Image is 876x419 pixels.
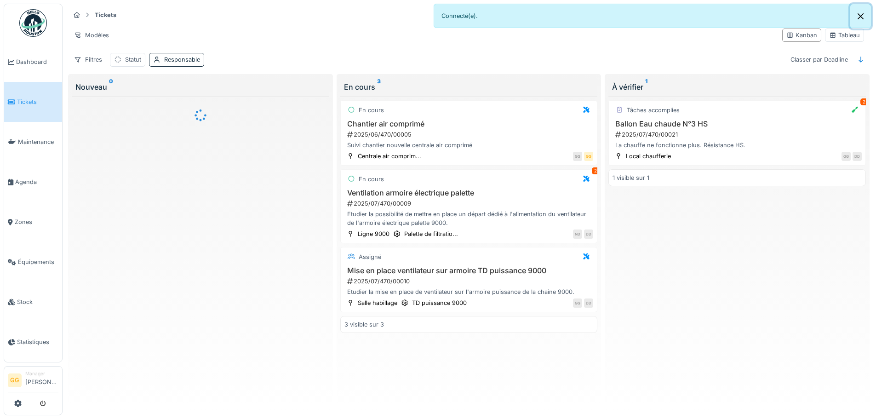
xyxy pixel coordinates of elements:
[412,298,467,307] div: TD puissance 9000
[573,298,582,308] div: GG
[25,370,58,390] li: [PERSON_NAME]
[4,322,62,362] a: Statistiques
[346,199,594,208] div: 2025/07/470/00009
[573,230,582,239] div: ND
[4,242,62,282] a: Équipements
[584,152,593,161] div: GG
[125,55,141,64] div: Statut
[613,120,862,128] h3: Ballon Eau chaude N°3 HS
[434,4,872,28] div: Connecté(e).
[612,81,862,92] div: À vérifier
[573,152,582,161] div: GG
[4,202,62,242] a: Zones
[614,130,862,139] div: 2025/07/470/00021
[4,162,62,202] a: Agenda
[645,81,647,92] sup: 1
[70,29,113,42] div: Modèles
[860,98,868,105] div: 2
[359,253,381,261] div: Assigné
[17,338,58,346] span: Statistiques
[358,230,389,238] div: Ligne 9000
[344,189,594,197] h3: Ventilation armoire électrique palette
[18,138,58,146] span: Maintenance
[850,4,871,29] button: Close
[16,57,58,66] span: Dashboard
[17,98,58,106] span: Tickets
[404,230,458,238] div: Palette de filtratio...
[15,218,58,226] span: Zones
[8,373,22,387] li: GG
[613,173,649,182] div: 1 visible sur 1
[829,31,860,40] div: Tableau
[626,152,671,161] div: Local chaufferie
[377,81,381,92] sup: 3
[15,178,58,186] span: Agenda
[25,370,58,377] div: Manager
[786,31,817,40] div: Kanban
[8,370,58,392] a: GG Manager[PERSON_NAME]
[358,152,421,161] div: Centrale air comprim...
[4,82,62,122] a: Tickets
[584,230,593,239] div: DD
[109,81,113,92] sup: 0
[592,167,599,174] div: 2
[346,130,594,139] div: 2025/06/470/00005
[344,81,594,92] div: En cours
[19,9,47,37] img: Badge_color-CXgf-gQk.svg
[344,287,594,296] div: Etudier la mise en place de ventilateur sur l'armoire puissance de la chaine 9000.
[346,277,594,286] div: 2025/07/470/00010
[344,210,594,227] div: Etudier la possibilité de mettre en place un départ dédié à l'alimentation du ventilateur de l'ar...
[75,81,326,92] div: Nouveau
[786,53,852,66] div: Classer par Deadline
[344,141,594,149] div: Suivi chantier nouvelle centrale air comprimé
[842,152,851,161] div: GG
[91,11,120,19] strong: Tickets
[344,120,594,128] h3: Chantier air comprimé
[18,258,58,266] span: Équipements
[164,55,200,64] div: Responsable
[344,320,384,329] div: 3 visible sur 3
[344,266,594,275] h3: Mise en place ventilateur sur armoire TD puissance 9000
[853,152,862,161] div: DD
[584,298,593,308] div: DD
[4,122,62,162] a: Maintenance
[4,42,62,82] a: Dashboard
[358,298,397,307] div: Salle habillage
[70,53,106,66] div: Filtres
[359,106,384,115] div: En cours
[627,106,680,115] div: Tâches accomplies
[4,282,62,322] a: Stock
[613,141,862,149] div: La chauffe ne fonctionne plus. Résistance HS.
[359,175,384,184] div: En cours
[17,298,58,306] span: Stock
